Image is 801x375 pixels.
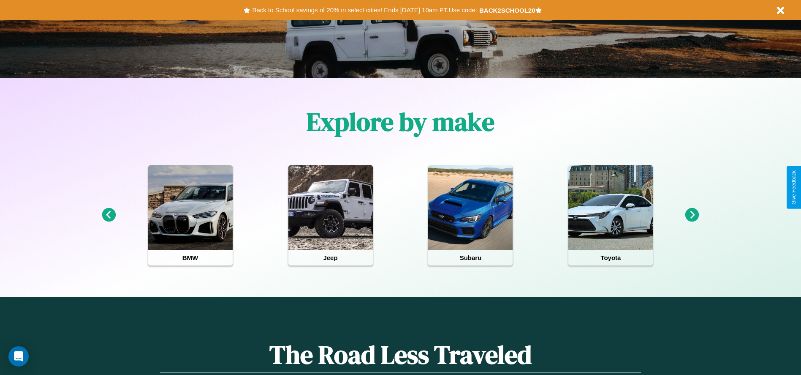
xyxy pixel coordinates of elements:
[160,337,641,372] h1: The Road Less Traveled
[568,250,653,266] h4: Toyota
[250,4,479,16] button: Back to School savings of 20% in select cities! Ends [DATE] 10am PT.Use code:
[791,170,797,205] div: Give Feedback
[307,104,494,139] h1: Explore by make
[288,250,373,266] h4: Jeep
[148,250,233,266] h4: BMW
[428,250,513,266] h4: Subaru
[479,7,535,14] b: BACK2SCHOOL20
[8,346,29,367] div: Open Intercom Messenger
